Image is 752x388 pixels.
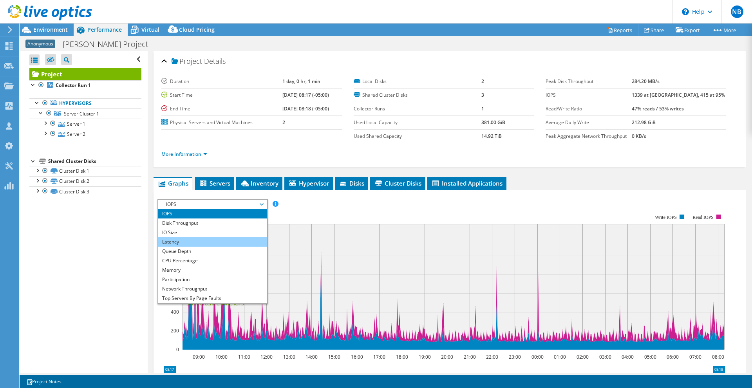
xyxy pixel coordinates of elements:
li: CPU Percentage [158,256,267,265]
span: IOPS [162,200,263,209]
text: Read IOPS [693,215,714,220]
span: Project [172,58,202,65]
li: Latency [158,237,267,247]
b: 1 [481,105,484,112]
b: 381.00 GiB [481,119,505,126]
label: Read/Write Ratio [546,105,632,113]
a: Cluster Disk 1 [29,166,141,176]
a: More [706,24,742,36]
li: Disk Throughput [158,218,267,228]
h1: [PERSON_NAME] Project [59,40,161,49]
label: Average Daily Write [546,119,632,126]
b: 47% reads / 53% writes [632,105,684,112]
text: 02:00 [577,354,589,360]
a: More Information [161,151,207,157]
label: IOPS [546,91,632,99]
a: Hypervisors [29,98,141,108]
span: Environment [33,26,68,33]
label: Collector Runs [354,105,481,113]
li: Queue Depth [158,247,267,256]
span: Graphs [157,179,188,187]
a: Export [670,24,706,36]
text: 20:00 [441,354,453,360]
text: 08:00 [712,354,724,360]
text: 23:00 [509,354,521,360]
text: 01:00 [554,354,566,360]
a: Project [29,68,141,80]
span: Details [204,56,226,66]
text: 09:00 [193,354,205,360]
text: 17:00 [373,354,385,360]
span: Installed Applications [431,179,503,187]
a: Reports [601,24,638,36]
a: Collector Run 1 [29,80,141,90]
label: Used Shared Capacity [354,132,481,140]
li: Participation [158,275,267,284]
text: 22:00 [486,354,498,360]
text: 07:00 [689,354,701,360]
b: 1 day, 0 hr, 1 min [282,78,320,85]
span: Cluster Disks [374,179,421,187]
text: 03:00 [599,354,611,360]
svg: \n [682,8,689,15]
text: 0 [176,346,179,353]
b: 1339 at [GEOGRAPHIC_DATA], 415 at 95% [632,92,725,98]
b: 14.92 TiB [481,133,502,139]
a: Cluster Disk 2 [29,176,141,186]
span: Anonymous [25,40,55,48]
text: 400 [171,309,179,315]
span: Servers [199,179,230,187]
text: 14:00 [305,354,318,360]
li: Top Servers By Page Faults [158,294,267,303]
label: Peak Aggregate Network Throughput [546,132,632,140]
li: IO Size [158,228,267,237]
b: 2 [282,119,285,126]
b: 0 KB/s [632,133,646,139]
a: Cluster Disk 3 [29,186,141,197]
text: 13:00 [283,354,295,360]
label: Used Local Capacity [354,119,481,126]
label: Start Time [161,91,282,99]
a: Share [638,24,670,36]
text: 05:00 [644,354,656,360]
text: 00:00 [531,354,544,360]
b: [DATE] 08:18 (-05:00) [282,105,329,112]
li: Memory [158,265,267,275]
text: 21:00 [464,354,476,360]
text: 200 [171,327,179,334]
text: 18:00 [396,354,408,360]
b: [DATE] 08:17 (-05:00) [282,92,329,98]
text: 12:00 [260,354,273,360]
span: Server Cluster 1 [64,110,99,117]
b: 3 [481,92,484,98]
text: 11:00 [238,354,250,360]
span: Cloud Pricing [179,26,215,33]
b: 212.98 GiB [632,119,656,126]
a: Project Notes [21,377,67,386]
span: Hypervisor [288,179,329,187]
span: NB [731,5,743,18]
label: Physical Servers and Virtual Machines [161,119,282,126]
div: Shared Cluster Disks [48,157,141,166]
span: Performance [87,26,122,33]
label: Duration [161,78,282,85]
li: Network Throughput [158,284,267,294]
label: Peak Disk Throughput [546,78,632,85]
a: Server 2 [29,129,141,139]
text: 15:00 [328,354,340,360]
b: 2 [481,78,484,85]
li: IOPS [158,209,267,218]
text: 10:00 [215,354,228,360]
label: Local Disks [354,78,481,85]
label: Shared Cluster Disks [354,91,481,99]
span: Inventory [240,179,278,187]
text: Write IOPS [655,215,677,220]
label: End Time [161,105,282,113]
text: 19:00 [419,354,431,360]
span: Disks [339,179,364,187]
a: Server Cluster 1 [29,108,141,119]
b: 284.20 MB/s [632,78,660,85]
a: Server 1 [29,119,141,129]
text: 04:00 [622,354,634,360]
text: 16:00 [351,354,363,360]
